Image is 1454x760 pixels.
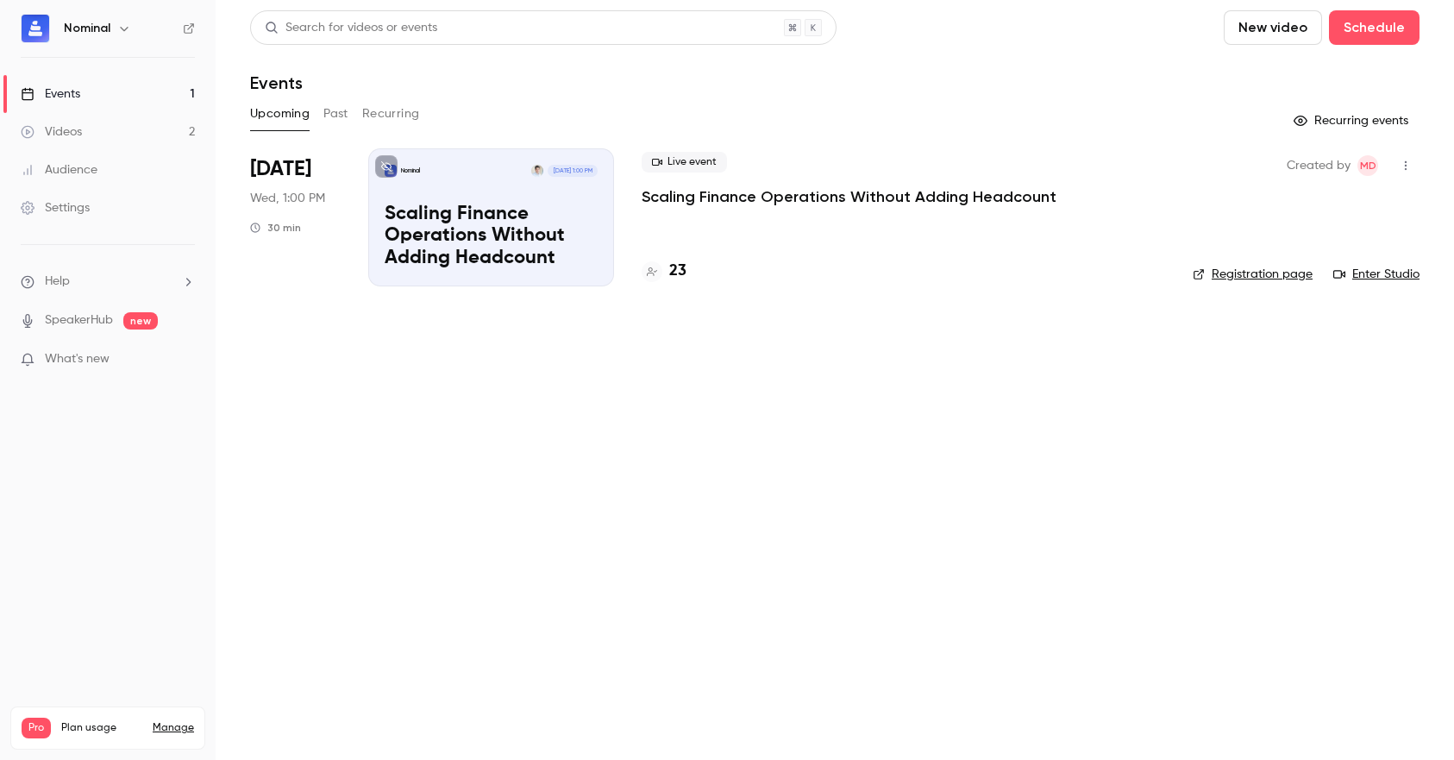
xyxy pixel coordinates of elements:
div: 30 min [250,221,301,235]
span: Created by [1287,155,1351,176]
h4: 23 [669,260,686,283]
span: Md [1360,155,1376,176]
a: 23 [642,260,686,283]
div: Search for videos or events [265,19,437,37]
a: Registration page [1193,266,1313,283]
img: Guy Leibovitz [531,165,543,177]
h6: Nominal [64,20,110,37]
a: SpeakerHub [45,311,113,330]
div: Aug 27 Wed, 12:00 PM (America/New York) [250,148,341,286]
span: Plan usage [61,721,142,735]
span: Maria Valentina de Jongh Sierralta [1357,155,1378,176]
div: Audience [21,161,97,179]
span: Live event [642,152,727,173]
p: Scaling Finance Operations Without Adding Headcount [385,204,598,270]
span: new [123,312,158,330]
div: Events [21,85,80,103]
span: Wed, 1:00 PM [250,190,325,207]
button: Schedule [1329,10,1420,45]
p: Nominal [401,166,420,175]
a: Scaling Finance Operations Without Adding HeadcountNominalGuy Leibovitz[DATE] 1:00 PMScaling Fina... [368,148,614,286]
button: Past [323,100,348,128]
div: Settings [21,199,90,217]
button: Upcoming [250,100,310,128]
li: help-dropdown-opener [21,273,195,291]
a: Enter Studio [1333,266,1420,283]
h1: Events [250,72,303,93]
span: [DATE] [250,155,311,183]
a: Manage [153,721,194,735]
a: Scaling Finance Operations Without Adding Headcount [642,186,1056,207]
img: Nominal [22,15,49,42]
span: Pro [22,718,51,738]
span: Help [45,273,70,291]
button: Recurring events [1286,107,1420,135]
span: What's new [45,350,110,368]
span: [DATE] 1:00 PM [548,165,597,177]
button: New video [1224,10,1322,45]
div: Videos [21,123,82,141]
button: Recurring [362,100,420,128]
